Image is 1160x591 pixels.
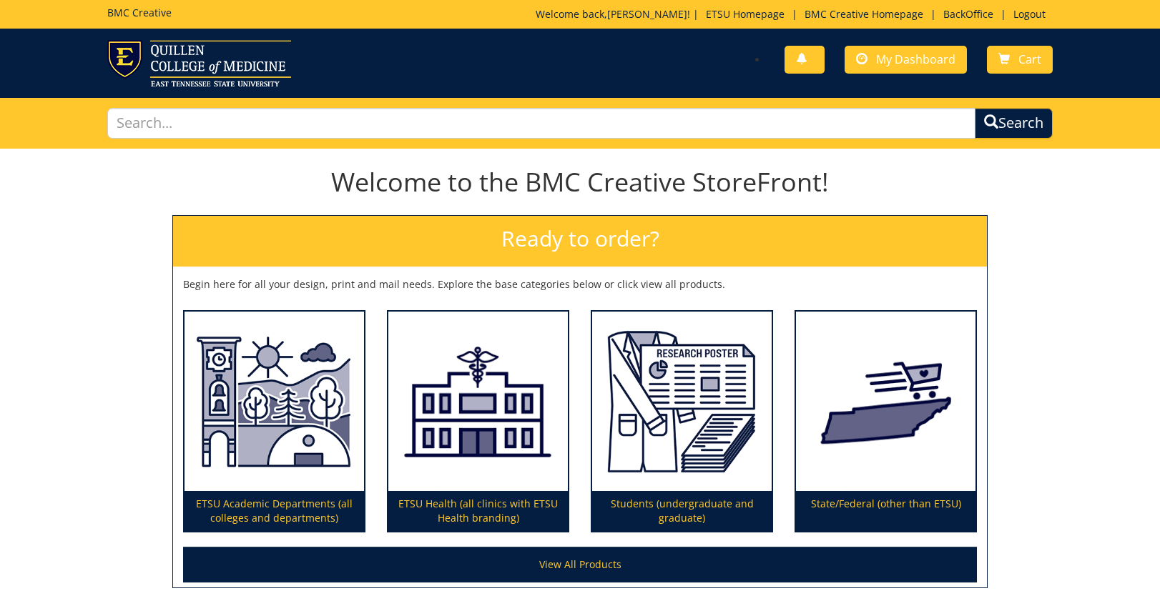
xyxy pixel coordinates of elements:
[592,312,772,492] img: Students (undergraduate and graduate)
[107,40,291,86] img: ETSU logo
[107,108,975,139] input: Search...
[876,51,955,67] span: My Dashboard
[699,7,792,21] a: ETSU Homepage
[936,7,1001,21] a: BackOffice
[185,312,364,532] a: ETSU Academic Departments (all colleges and departments)
[592,312,772,532] a: Students (undergraduate and graduate)
[388,312,568,532] a: ETSU Health (all clinics with ETSU Health branding)
[388,491,568,531] p: ETSU Health (all clinics with ETSU Health branding)
[796,491,975,531] p: State/Federal (other than ETSU)
[536,7,1053,21] p: Welcome back, ! | | | |
[987,46,1053,74] a: Cart
[592,491,772,531] p: Students (undergraduate and graduate)
[107,7,172,18] h5: BMC Creative
[388,312,568,492] img: ETSU Health (all clinics with ETSU Health branding)
[796,312,975,492] img: State/Federal (other than ETSU)
[975,108,1053,139] button: Search
[607,7,687,21] a: [PERSON_NAME]
[173,216,987,267] h2: Ready to order?
[183,547,977,582] a: View All Products
[183,277,977,292] p: Begin here for all your design, print and mail needs. Explore the base categories below or click ...
[172,168,988,197] h1: Welcome to the BMC Creative StoreFront!
[796,312,975,532] a: State/Federal (other than ETSU)
[1006,7,1053,21] a: Logout
[797,7,930,21] a: BMC Creative Homepage
[185,491,364,531] p: ETSU Academic Departments (all colleges and departments)
[185,312,364,492] img: ETSU Academic Departments (all colleges and departments)
[845,46,967,74] a: My Dashboard
[1018,51,1041,67] span: Cart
